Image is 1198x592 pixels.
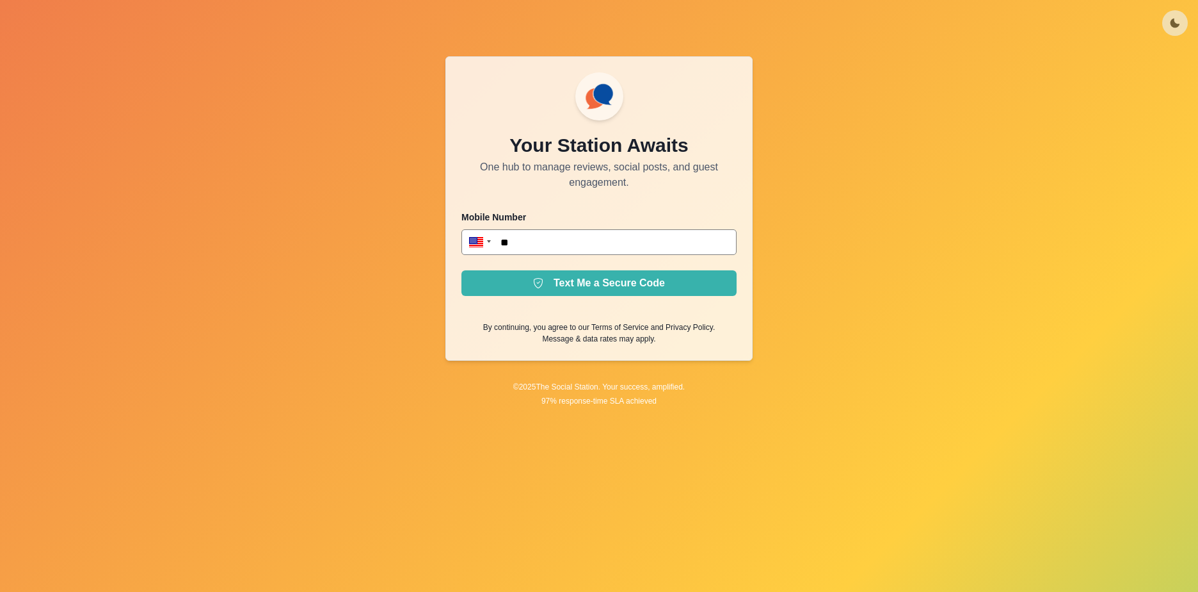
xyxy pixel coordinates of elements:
[461,229,495,255] div: United States: + 1
[666,323,713,332] a: Privacy Policy
[483,322,715,333] p: By continuing, you agree to our and .
[591,323,648,332] a: Terms of Service
[1162,10,1188,36] button: Toggle Mode
[580,78,618,115] img: ssLogoSVG.f144a2481ffb055bcdd00c89108cbcb7.svg
[461,160,737,190] p: One hub to manage reviews, social posts, and guest engagement.
[461,270,737,296] button: Text Me a Secure Code
[509,131,688,160] p: Your Station Awaits
[461,211,737,224] p: Mobile Number
[542,333,655,345] p: Message & data rates may apply.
